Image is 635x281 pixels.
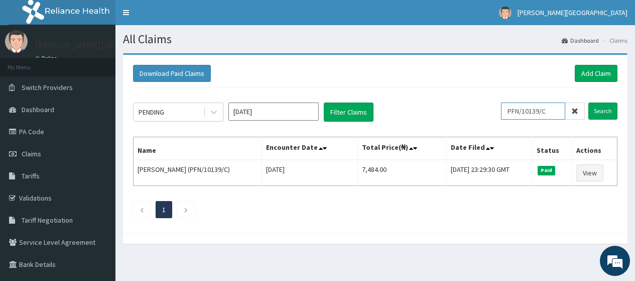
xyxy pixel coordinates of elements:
[22,216,73,225] span: Tariff Negotiation
[588,103,617,120] input: Search
[357,137,446,160] th: Total Price(₦)
[572,137,617,160] th: Actions
[575,65,617,82] a: Add Claim
[228,103,319,121] input: Select Month and Year
[22,149,41,158] span: Claims
[35,55,59,62] a: Online
[262,137,357,160] th: Encounter Date
[499,7,512,19] img: User Image
[5,180,191,215] textarea: Type your message and hit 'Enter'
[532,137,572,160] th: Status
[538,166,556,175] span: Paid
[22,105,54,114] span: Dashboard
[165,5,189,29] div: Minimize live chat window
[501,103,565,120] input: Search by HMO ID
[184,205,188,214] a: Next page
[262,160,357,186] td: [DATE]
[446,160,532,186] td: [DATE] 23:29:30 GMT
[357,160,446,186] td: 7,484.00
[58,79,139,181] span: We're online!
[22,83,73,92] span: Switch Providers
[518,8,627,17] span: [PERSON_NAME][GEOGRAPHIC_DATA]
[140,205,144,214] a: Previous page
[35,41,184,50] p: [PERSON_NAME][GEOGRAPHIC_DATA]
[139,107,164,117] div: PENDING
[22,171,40,180] span: Tariffs
[52,56,169,69] div: Chat with us now
[19,50,41,75] img: d_794563401_company_1708531726252_794563401
[123,33,627,46] h1: All Claims
[576,164,603,181] a: View
[5,30,28,53] img: User Image
[600,36,627,45] li: Claims
[134,160,262,186] td: [PERSON_NAME] (PFN/10139/C)
[562,36,599,45] a: Dashboard
[446,137,532,160] th: Date Filed
[162,205,166,214] a: Page 1 is your current page
[134,137,262,160] th: Name
[133,65,211,82] button: Download Paid Claims
[324,103,373,122] button: Filter Claims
